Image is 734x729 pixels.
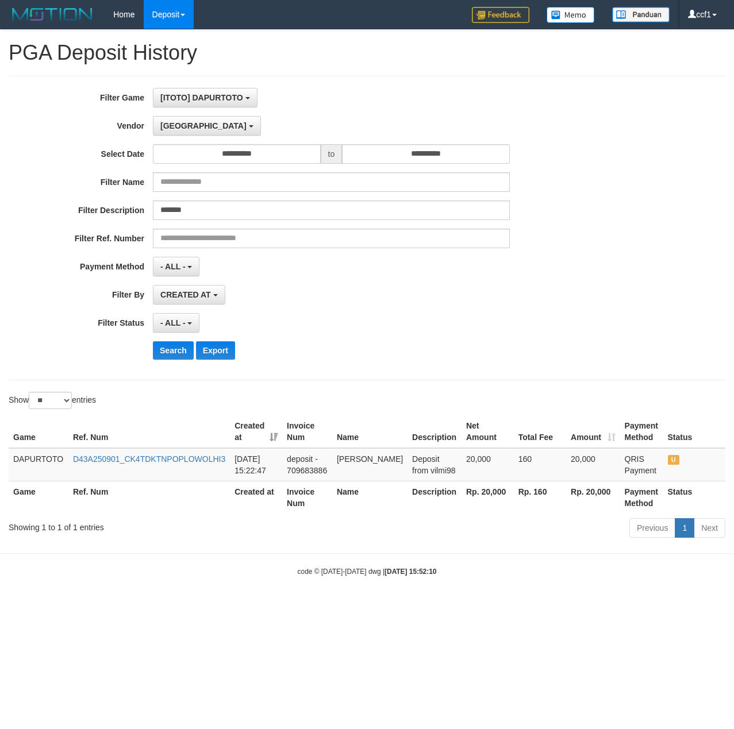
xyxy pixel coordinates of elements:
[620,481,663,514] th: Payment Method
[462,415,514,448] th: Net Amount
[230,481,282,514] th: Created at
[472,7,529,23] img: Feedback.jpg
[462,481,514,514] th: Rp. 20,000
[385,568,436,576] strong: [DATE] 15:52:10
[663,415,725,448] th: Status
[153,341,194,360] button: Search
[566,448,620,481] td: 20,000
[9,448,68,481] td: DAPURTOTO
[160,290,211,299] span: CREATED AT
[9,6,96,23] img: MOTION_logo.png
[153,257,199,276] button: - ALL -
[9,481,68,514] th: Game
[9,392,96,409] label: Show entries
[332,481,408,514] th: Name
[566,481,620,514] th: Rp. 20,000
[514,481,566,514] th: Rp. 160
[612,7,670,22] img: panduan.png
[153,88,258,107] button: [ITOTO] DAPURTOTO
[9,41,725,64] h1: PGA Deposit History
[620,415,663,448] th: Payment Method
[282,481,332,514] th: Invoice Num
[408,448,462,481] td: Deposit from vilmi98
[68,481,230,514] th: Ref. Num
[408,481,462,514] th: Description
[282,415,332,448] th: Invoice Num
[230,415,282,448] th: Created at: activate to sort column ascending
[282,448,332,481] td: deposit - 709683886
[153,285,225,304] button: CREATED AT
[332,415,408,448] th: Name
[514,415,566,448] th: Total Fee
[332,448,408,481] td: [PERSON_NAME]
[153,313,199,333] button: - ALL -
[29,392,72,409] select: Showentries
[620,448,663,481] td: QRIS Payment
[675,518,694,538] a: 1
[408,415,462,448] th: Description
[160,121,247,130] span: [GEOGRAPHIC_DATA]
[629,518,675,538] a: Previous
[566,415,620,448] th: Amount: activate to sort column ascending
[321,144,343,164] span: to
[462,448,514,481] td: 20,000
[68,415,230,448] th: Ref. Num
[298,568,437,576] small: code © [DATE]-[DATE] dwg |
[160,93,243,102] span: [ITOTO] DAPURTOTO
[73,454,225,464] a: D43A250901_CK4TDKTNPOPLOWOLHI3
[160,262,186,271] span: - ALL -
[514,448,566,481] td: 160
[668,455,679,465] span: UNPAID
[9,415,68,448] th: Game
[153,116,260,136] button: [GEOGRAPHIC_DATA]
[160,318,186,327] span: - ALL -
[230,448,282,481] td: [DATE] 15:22:47
[547,7,595,23] img: Button%20Memo.svg
[694,518,725,538] a: Next
[663,481,725,514] th: Status
[196,341,235,360] button: Export
[9,517,297,533] div: Showing 1 to 1 of 1 entries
